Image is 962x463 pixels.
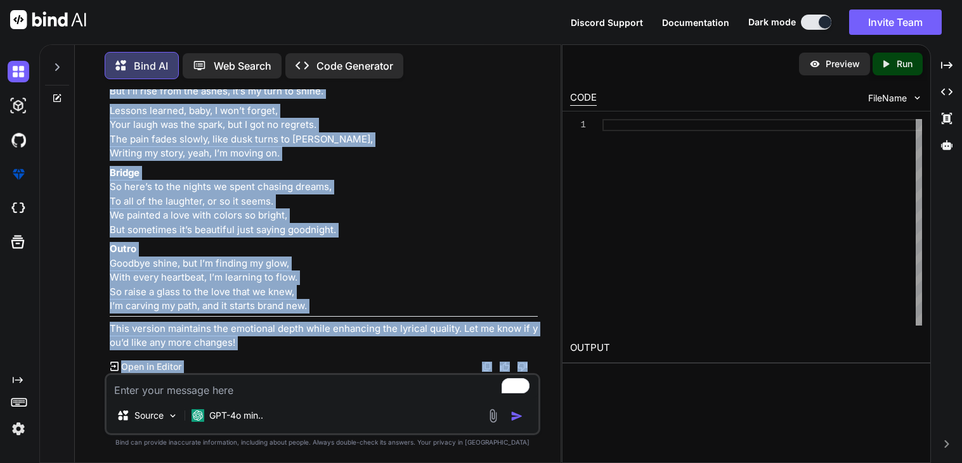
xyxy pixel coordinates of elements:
p: Goodbye shine, but I’m finding my glow, With every heartbeat, I’m learning to flow. So raise a gl... [110,242,538,314]
p: This version maintains the emotional depth while enhancing the lyrical quality. Let me know if yo... [110,322,538,350]
span: Dark mode [748,16,796,29]
img: like [500,362,510,372]
textarea: To enrich screen reader interactions, please activate Accessibility in Grammarly extension settings [107,375,538,398]
span: FileName [868,92,907,105]
img: Bind AI [10,10,86,29]
button: Invite Team [849,10,942,35]
p: Bind can provide inaccurate information, including about people. Always double-check its answers.... [105,438,540,447]
div: 1 [570,119,586,131]
img: dislike [517,362,528,372]
p: GPT-4o min.. [209,409,263,422]
span: Documentation [662,17,729,28]
span: Discord Support [571,17,643,28]
p: Run [897,58,913,70]
img: settings [8,418,29,440]
p: So here’s to the nights we spent chasing dreams, To all of the laughter, or so it seems. We paint... [110,166,538,238]
p: Code Generator [316,58,393,73]
img: premium [8,163,29,185]
img: attachment [486,409,500,423]
img: chevron down [912,92,923,103]
img: preview [809,58,821,70]
strong: Bridge [110,167,140,179]
img: githubDark [8,129,29,151]
img: copy [482,362,492,372]
img: darkAi-studio [8,95,29,117]
p: Bind AI [134,58,168,73]
img: icon [510,410,523,422]
p: Lessons learned, baby, I won’t forget, Your laugh was the spark, but I got no regrets. The pain f... [110,104,538,161]
p: Open in Editor [121,360,181,373]
h2: OUTPUT [562,333,930,363]
img: GPT-4o mini [192,409,204,422]
button: Documentation [662,16,729,29]
img: Pick Models [167,410,178,421]
p: Source [134,409,164,422]
strong: Outro [110,243,136,255]
p: Web Search [214,58,271,73]
p: Preview [826,58,860,70]
img: darkChat [8,61,29,82]
button: Discord Support [571,16,643,29]
div: CODE [570,91,597,106]
img: cloudideIcon [8,198,29,219]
